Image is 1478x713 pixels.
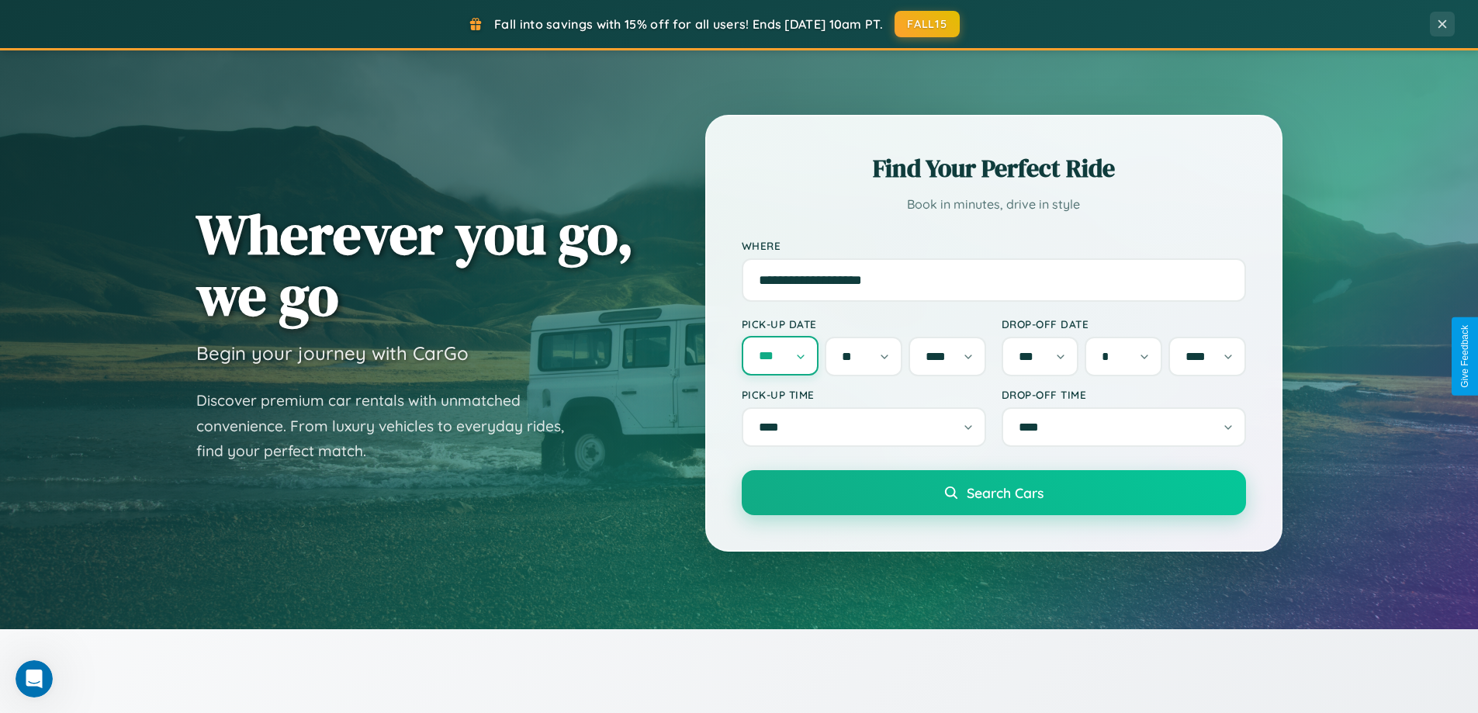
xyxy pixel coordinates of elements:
[1002,317,1246,331] label: Drop-off Date
[742,193,1246,216] p: Book in minutes, drive in style
[895,11,960,37] button: FALL15
[494,16,883,32] span: Fall into savings with 15% off for all users! Ends [DATE] 10am PT.
[1459,325,1470,388] div: Give Feedback
[742,388,986,401] label: Pick-up Time
[196,341,469,365] h3: Begin your journey with CarGo
[742,239,1246,252] label: Where
[742,151,1246,185] h2: Find Your Perfect Ride
[1002,388,1246,401] label: Drop-off Time
[967,484,1044,501] span: Search Cars
[742,470,1246,515] button: Search Cars
[16,660,53,697] iframe: Intercom live chat
[196,203,634,326] h1: Wherever you go, we go
[196,388,584,464] p: Discover premium car rentals with unmatched convenience. From luxury vehicles to everyday rides, ...
[742,317,986,331] label: Pick-up Date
